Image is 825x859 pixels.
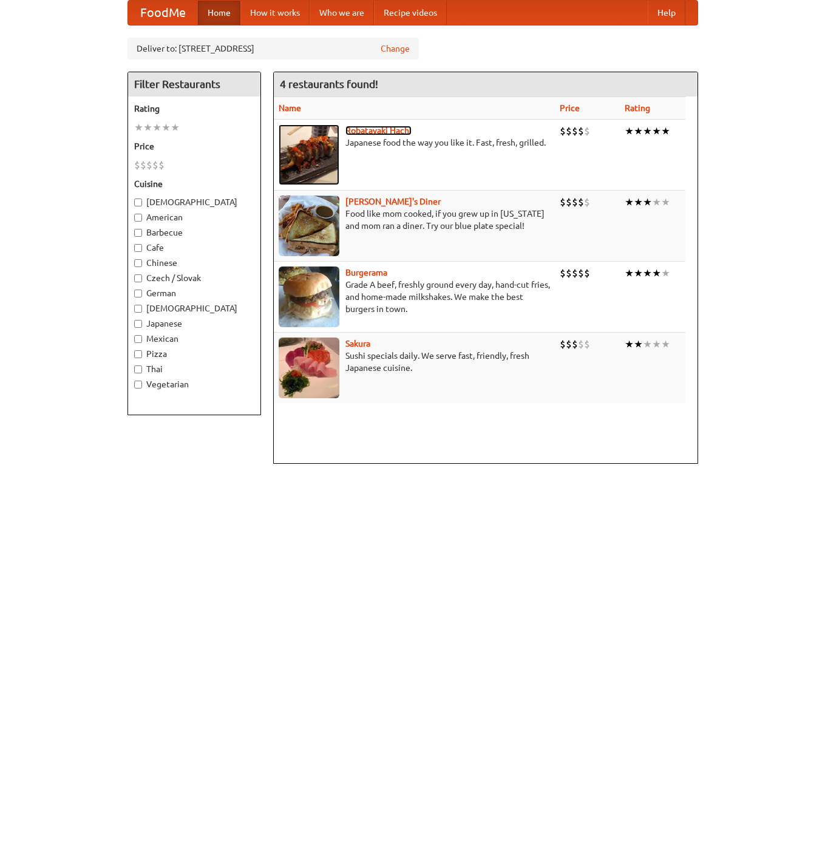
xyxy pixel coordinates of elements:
a: How it works [240,1,310,25]
li: ★ [152,121,161,134]
input: Mexican [134,335,142,343]
li: $ [584,267,590,280]
a: Rating [625,103,650,113]
li: $ [572,195,578,209]
a: Price [560,103,580,113]
li: $ [566,338,572,351]
li: $ [146,158,152,172]
li: $ [560,267,566,280]
li: $ [134,158,140,172]
a: Burgerama [345,268,387,277]
label: German [134,287,254,299]
li: ★ [661,267,670,280]
li: ★ [661,124,670,138]
li: $ [584,124,590,138]
p: Grade A beef, freshly ground every day, hand-cut fries, and home-made milkshakes. We make the bes... [279,279,550,315]
label: Barbecue [134,226,254,239]
label: Japanese [134,317,254,330]
p: Japanese food the way you like it. Fast, fresh, grilled. [279,137,550,149]
li: $ [566,124,572,138]
input: Barbecue [134,229,142,237]
input: Japanese [134,320,142,328]
li: $ [578,338,584,351]
li: $ [578,195,584,209]
li: ★ [161,121,171,134]
li: $ [560,124,566,138]
a: Recipe videos [374,1,447,25]
p: Sushi specials daily. We serve fast, friendly, fresh Japanese cuisine. [279,350,550,374]
div: Deliver to: [STREET_ADDRESS] [127,38,419,59]
li: ★ [634,124,643,138]
li: ★ [643,338,652,351]
li: $ [572,267,578,280]
a: FoodMe [128,1,198,25]
li: ★ [171,121,180,134]
li: ★ [634,338,643,351]
a: Change [381,42,410,55]
li: $ [140,158,146,172]
li: $ [572,124,578,138]
ng-pluralize: 4 restaurants found! [280,78,378,90]
img: sallys.jpg [279,195,339,256]
label: [DEMOGRAPHIC_DATA] [134,302,254,314]
li: ★ [643,267,652,280]
li: ★ [652,124,661,138]
h4: Filter Restaurants [128,72,260,97]
input: [DEMOGRAPHIC_DATA] [134,199,142,206]
label: Thai [134,363,254,375]
img: sakura.jpg [279,338,339,398]
input: American [134,214,142,222]
label: [DEMOGRAPHIC_DATA] [134,196,254,208]
li: ★ [634,267,643,280]
li: $ [158,158,165,172]
label: Czech / Slovak [134,272,254,284]
li: ★ [661,195,670,209]
li: $ [584,338,590,351]
li: $ [152,158,158,172]
li: ★ [652,267,661,280]
li: $ [578,124,584,138]
label: Cafe [134,242,254,254]
img: burgerama.jpg [279,267,339,327]
li: ★ [652,195,661,209]
a: Sakura [345,339,370,348]
a: [PERSON_NAME]'s Diner [345,197,441,206]
li: $ [560,195,566,209]
li: ★ [661,338,670,351]
li: $ [572,338,578,351]
label: Pizza [134,348,254,360]
li: ★ [625,124,634,138]
li: ★ [625,267,634,280]
input: Chinese [134,259,142,267]
h5: Price [134,140,254,152]
input: Czech / Slovak [134,274,142,282]
a: Robatayaki Hachi [345,126,412,135]
li: $ [560,338,566,351]
input: Pizza [134,350,142,358]
label: Mexican [134,333,254,345]
label: American [134,211,254,223]
label: Chinese [134,257,254,269]
li: $ [578,267,584,280]
input: Thai [134,365,142,373]
a: Who we are [310,1,374,25]
li: ★ [643,124,652,138]
li: $ [566,267,572,280]
input: German [134,290,142,297]
input: Cafe [134,244,142,252]
a: Name [279,103,301,113]
input: Vegetarian [134,381,142,389]
li: ★ [643,195,652,209]
li: $ [566,195,572,209]
li: ★ [634,195,643,209]
label: Vegetarian [134,378,254,390]
li: ★ [625,338,634,351]
li: $ [584,195,590,209]
li: ★ [134,121,143,134]
li: ★ [143,121,152,134]
h5: Rating [134,103,254,115]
